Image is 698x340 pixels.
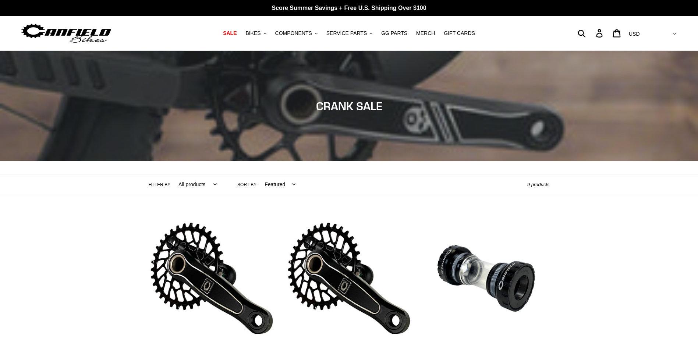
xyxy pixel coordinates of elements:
span: GG PARTS [381,30,407,36]
span: COMPONENTS [275,30,312,36]
span: GIFT CARDS [444,30,475,36]
button: BIKES [242,28,270,38]
label: Sort by [237,181,256,188]
label: Filter by [149,181,171,188]
input: Search [582,25,600,41]
button: SERVICE PARTS [323,28,376,38]
a: GIFT CARDS [440,28,479,38]
span: SERVICE PARTS [326,30,367,36]
button: COMPONENTS [272,28,321,38]
span: 9 products [527,182,550,187]
span: CRANK SALE [316,99,382,113]
a: MERCH [412,28,439,38]
span: SALE [223,30,237,36]
span: MERCH [416,30,435,36]
a: GG PARTS [378,28,411,38]
img: Canfield Bikes [20,22,112,45]
a: SALE [219,28,240,38]
span: BIKES [245,30,261,36]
